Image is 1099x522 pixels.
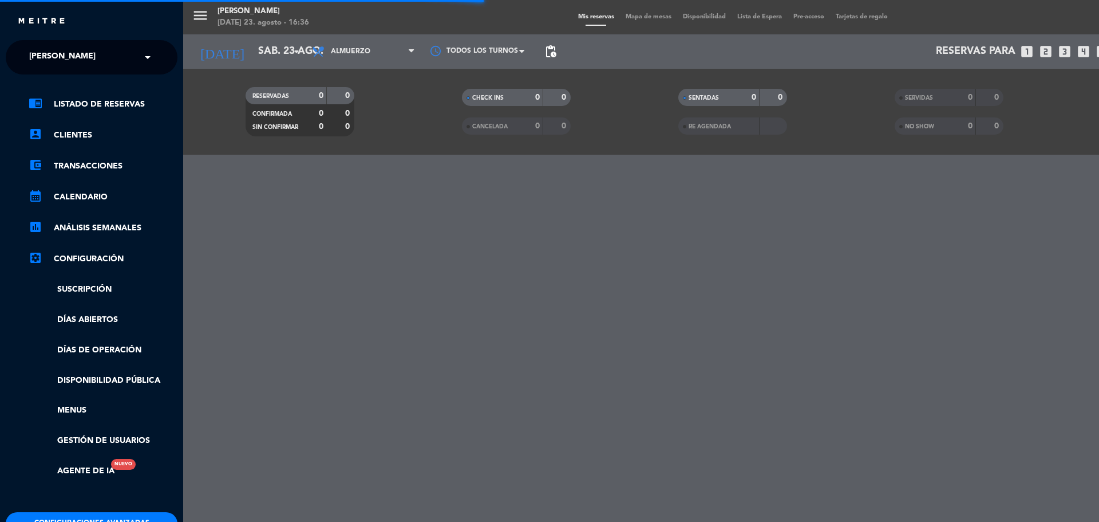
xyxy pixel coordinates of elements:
[29,96,42,110] i: chrome_reader_mode
[29,189,42,203] i: calendar_month
[544,45,558,58] span: pending_actions
[29,97,177,111] a: chrome_reader_modeListado de Reservas
[29,313,177,327] a: Días abiertos
[29,158,42,172] i: account_balance_wallet
[29,251,42,265] i: settings_applications
[29,252,177,266] a: Configuración
[29,434,177,448] a: Gestión de usuarios
[29,128,177,142] a: account_boxClientes
[29,404,177,417] a: Menus
[29,190,177,204] a: calendar_monthCalendario
[29,127,42,141] i: account_box
[29,344,177,357] a: Días de Operación
[111,459,136,470] div: Nuevo
[29,45,96,69] span: [PERSON_NAME]
[29,159,177,173] a: account_balance_walletTransacciones
[29,283,177,296] a: Suscripción
[29,465,114,478] a: Agente de IANuevo
[29,221,177,235] a: assessmentANÁLISIS SEMANALES
[17,17,66,26] img: MEITRE
[29,374,177,387] a: Disponibilidad pública
[29,220,42,234] i: assessment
